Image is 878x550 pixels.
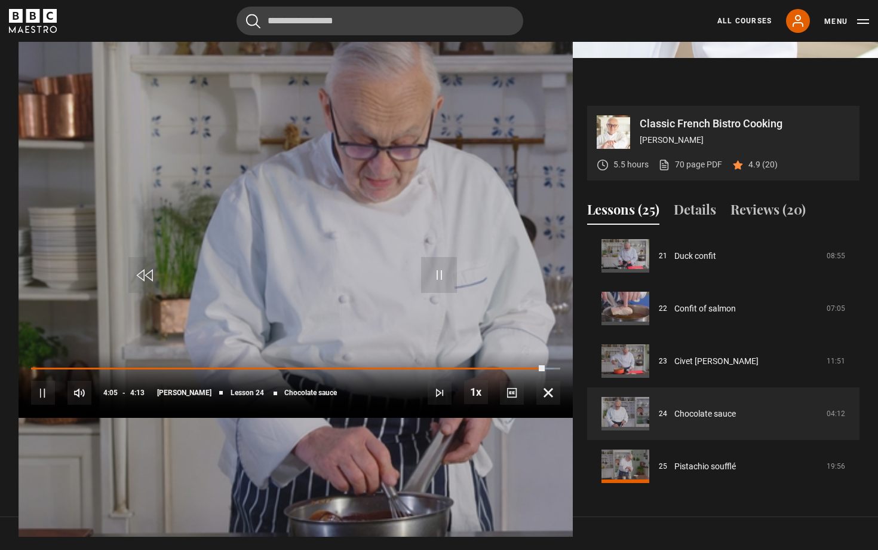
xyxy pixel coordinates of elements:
[674,355,759,368] a: Civet [PERSON_NAME]
[19,106,573,418] video-js: Video Player
[103,382,118,404] span: 4:05
[640,118,850,129] p: Classic French Bistro Cooking
[231,389,264,396] span: Lesson 24
[428,381,452,405] button: Next Lesson
[717,16,772,26] a: All Courses
[674,302,736,315] a: Confit of salmon
[500,381,524,405] button: Captions
[31,381,55,405] button: Pause
[464,380,488,404] button: Playback Rate
[284,389,337,396] span: Chocolate sauce
[9,9,57,33] svg: BBC Maestro
[122,389,125,397] span: -
[824,16,869,27] button: Toggle navigation
[157,389,211,396] span: [PERSON_NAME]
[674,250,716,262] a: Duck confit
[613,158,649,171] p: 5.5 hours
[31,368,560,370] div: Progress Bar
[748,158,778,171] p: 4.9 (20)
[587,200,659,225] button: Lessons (25)
[658,158,722,171] a: 70 page PDF
[536,381,560,405] button: Fullscreen
[730,200,806,225] button: Reviews (20)
[237,7,523,35] input: Search
[674,460,736,473] a: Pistachio soufflé
[674,200,716,225] button: Details
[246,14,260,29] button: Submit the search query
[640,134,850,146] p: [PERSON_NAME]
[130,382,145,404] span: 4:13
[67,381,91,405] button: Mute
[674,408,736,420] a: Chocolate sauce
